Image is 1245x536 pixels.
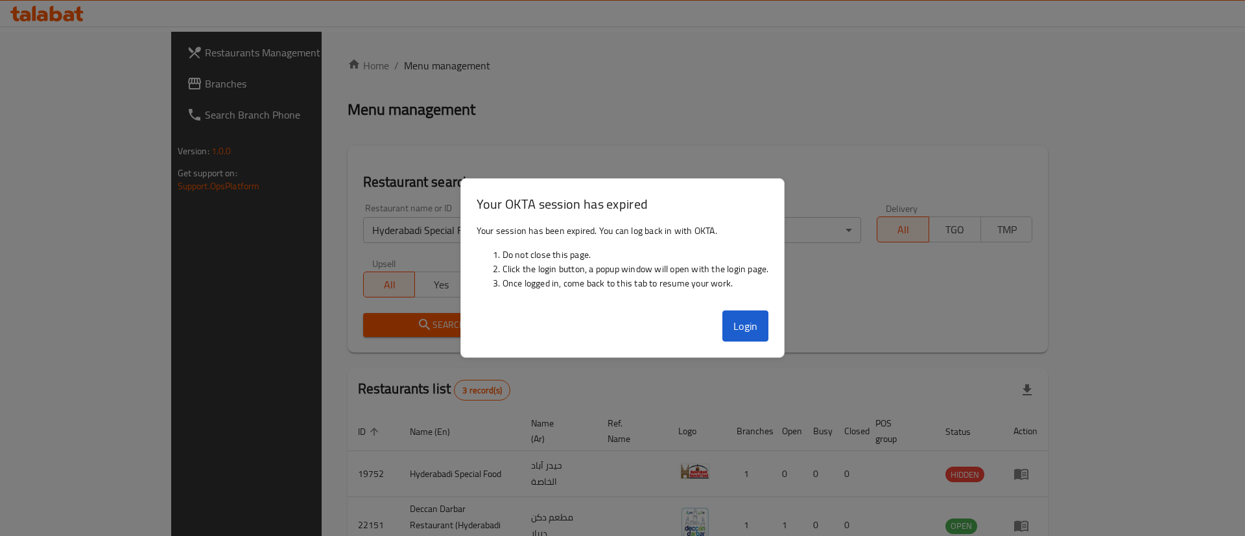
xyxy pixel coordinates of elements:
li: Click the login button, a popup window will open with the login page. [503,262,769,276]
div: Your session has been expired. You can log back in with OKTA. [461,218,785,305]
button: Login [722,310,769,342]
li: Once logged in, come back to this tab to resume your work. [503,276,769,290]
li: Do not close this page. [503,248,769,262]
h3: Your OKTA session has expired [477,194,769,213]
